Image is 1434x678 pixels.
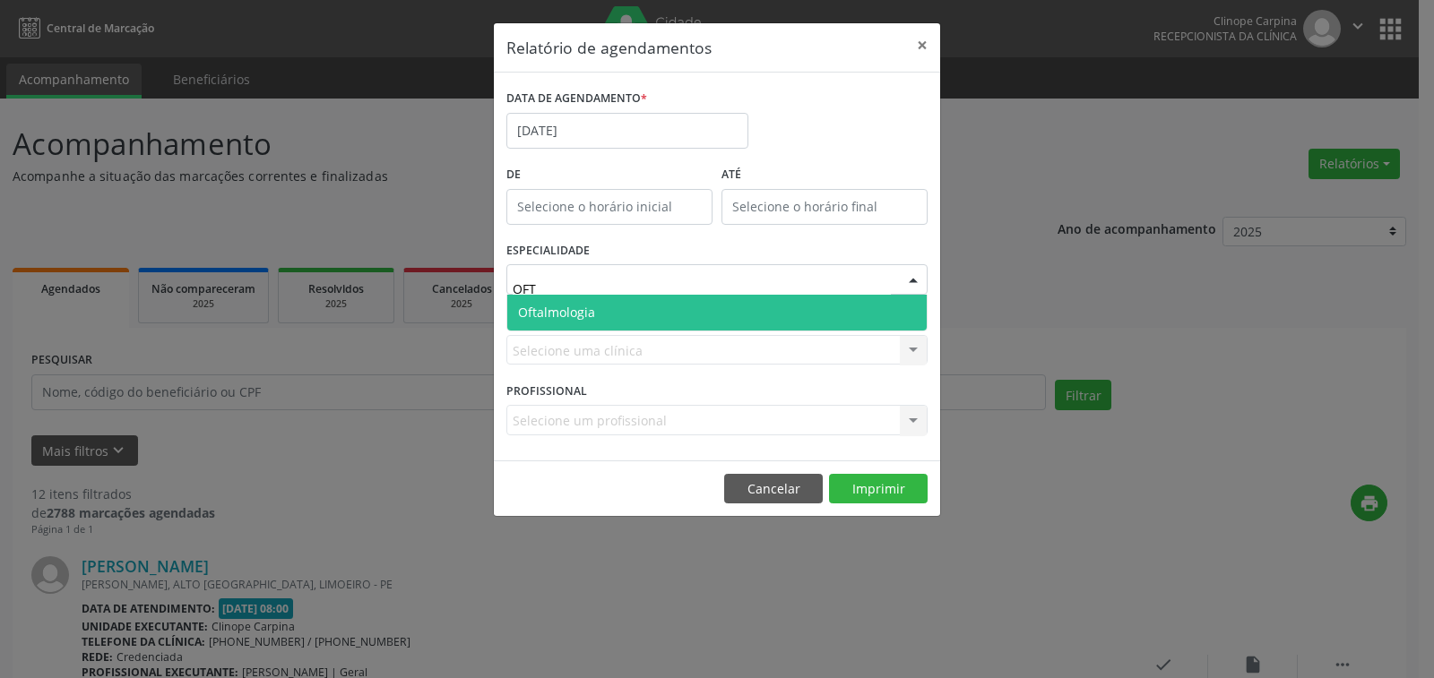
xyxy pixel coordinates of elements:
[904,23,940,67] button: Close
[829,474,928,504] button: Imprimir
[506,161,713,189] label: De
[724,474,823,504] button: Cancelar
[506,36,712,59] h5: Relatório de agendamentos
[506,113,748,149] input: Selecione uma data ou intervalo
[518,304,595,321] span: Oftalmologia
[513,270,891,306] input: Seleciona uma especialidade
[506,377,587,405] label: PROFISSIONAL
[721,189,928,225] input: Selecione o horário final
[506,85,647,113] label: DATA DE AGENDAMENTO
[506,237,590,265] label: ESPECIALIDADE
[506,189,713,225] input: Selecione o horário inicial
[721,161,928,189] label: ATÉ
